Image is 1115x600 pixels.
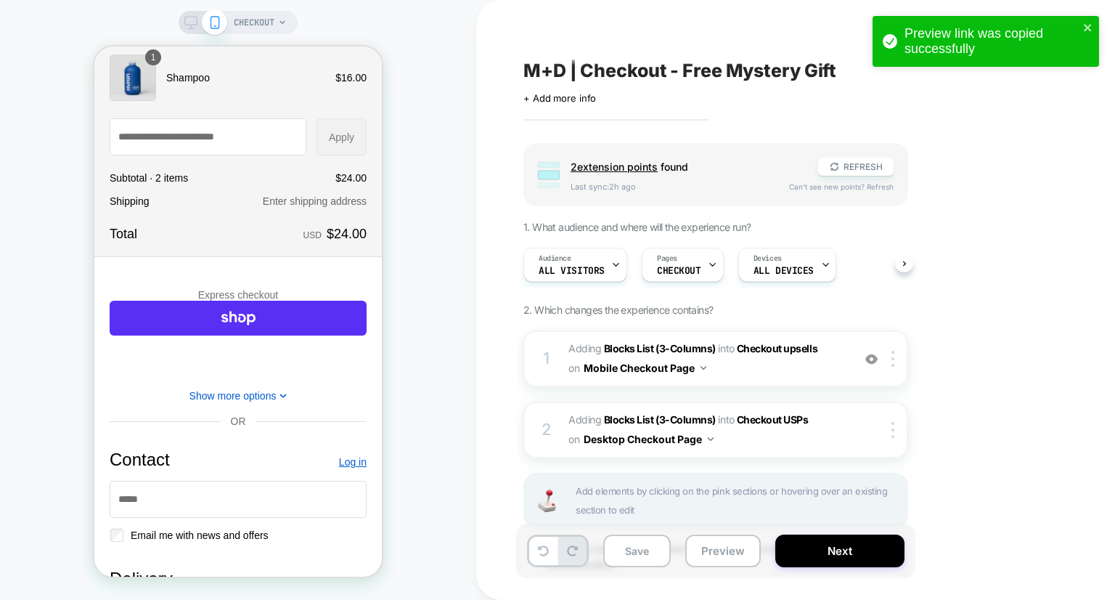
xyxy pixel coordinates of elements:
[685,535,761,567] button: Preview
[245,408,272,423] a: Log in
[753,266,814,276] span: ALL DEVICES
[15,8,62,54] img: Blue shampoo bottle labeled 'Huron Shampoo' with 12 fl oz size
[95,344,193,355] button: Show more options
[568,430,579,448] span: on
[523,92,596,104] span: + Add more info
[584,357,706,378] button: Mobile Checkout Page
[539,344,554,373] div: 1
[104,297,184,332] iframe: Pay with Amazon Pay
[523,60,836,81] span: M+D | Checkout - Free Mystery Gift
[57,4,62,17] span: 1
[718,413,734,426] span: INTO
[657,266,701,276] span: CHECKOUT
[209,184,227,194] span: USD
[241,24,272,39] span: $16.00
[865,353,878,365] img: crossed eye
[891,351,894,367] img: close
[737,342,817,354] span: Checkout upsells
[15,297,96,332] iframe: Pay with PayPal
[241,126,272,137] span: $24.00
[72,24,231,39] p: Shampoo
[904,26,1079,57] div: Preview link was copied successfully
[718,342,734,354] span: INTO
[1083,22,1093,36] button: close
[15,254,272,289] a: Shop Pay
[604,413,716,426] b: Blocks List (3-Columns)
[708,437,714,441] img: down arrow
[539,415,554,445] div: 2
[571,161,658,173] span: 2 extension point s
[192,297,272,332] iframe: Pay with Google Pay
[657,254,677,264] span: Pages
[603,535,671,567] button: Save
[584,429,714,450] button: Desktop Checkout Page
[571,182,775,192] span: Last sync: 2h ago
[15,147,55,163] span: Shipping
[15,241,272,355] section: Express checkout
[232,178,272,198] strong: $24.00
[523,304,713,316] span: 2. Which changes the experience contains?
[568,342,716,354] span: Adding
[604,342,716,354] b: Blocks List (3-Columns)
[168,149,272,161] span: Enter shipping address
[737,413,809,426] span: Checkout USPs
[523,221,751,233] span: 1. What audience and where will the experience run?
[539,266,605,276] span: All Visitors
[789,182,894,191] span: Can't see new points? Refresh
[568,359,579,377] span: on
[136,369,152,381] span: OR
[539,254,571,264] span: Audience
[818,158,894,176] button: REFRESH
[234,11,274,34] span: CHECKOUT
[15,521,272,543] h2: Delivery
[576,482,899,519] span: Add elements by clicking on the pink sections or hovering over an existing section to edit
[701,366,706,370] img: down arrow
[28,482,174,497] label: Email me with news and offers
[753,254,782,264] span: Devices
[891,422,894,438] img: close
[15,180,43,195] strong: Total
[104,241,184,256] h3: Express checkout
[568,413,716,426] span: Adding
[532,490,561,512] img: Joystick
[775,535,904,567] button: Next
[15,402,75,424] h2: Contact
[571,161,804,173] span: found
[15,126,94,137] span: Subtotal · 2 items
